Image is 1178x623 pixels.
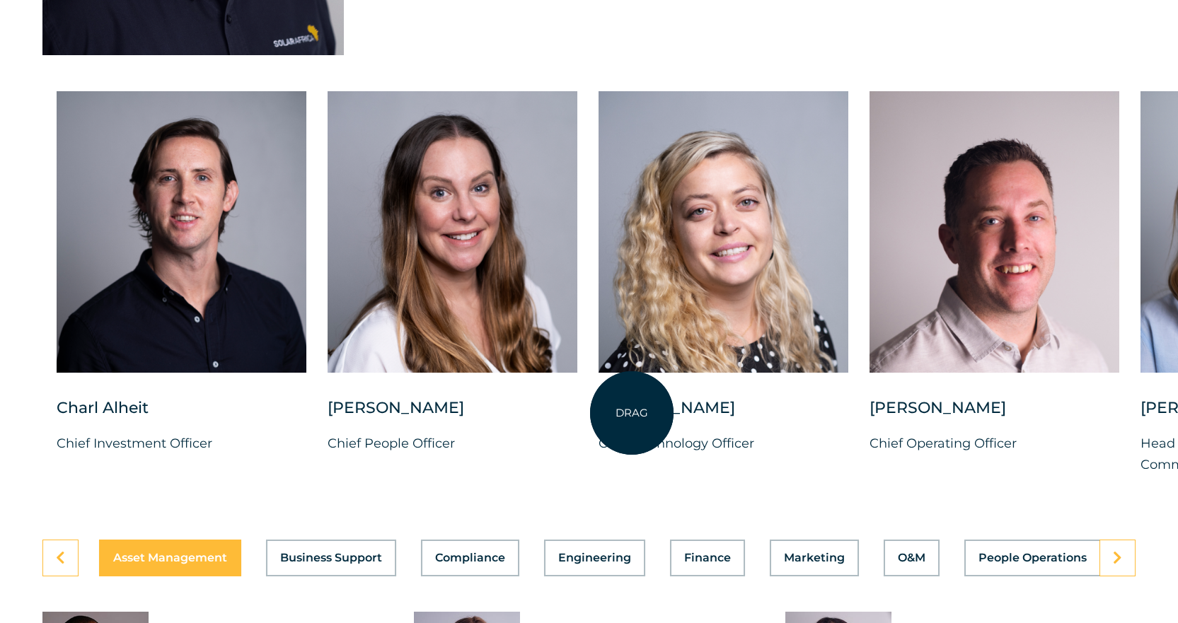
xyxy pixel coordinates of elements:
[870,397,1119,433] div: [PERSON_NAME]
[280,552,382,564] span: Business Support
[684,552,731,564] span: Finance
[558,552,631,564] span: Engineering
[599,397,848,433] div: [PERSON_NAME]
[328,433,577,454] p: Chief People Officer
[113,552,227,564] span: Asset Management
[784,552,845,564] span: Marketing
[599,433,848,454] p: Chief Technology Officer
[57,397,306,433] div: Charl Alheit
[978,552,1087,564] span: People Operations
[328,397,577,433] div: [PERSON_NAME]
[870,433,1119,454] p: Chief Operating Officer
[57,433,306,454] p: Chief Investment Officer
[435,552,505,564] span: Compliance
[898,552,925,564] span: O&M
